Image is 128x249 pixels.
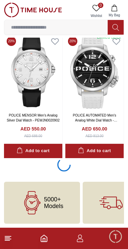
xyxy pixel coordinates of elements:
a: POLICE AUTOMATED Men's Analog White Dial Watch - PEWJD0021704 [73,114,117,127]
div: Add to cart [78,147,111,155]
img: POLICE MENSOR Men's Analog Silver Dial Watch - PEWJN0020902 [4,34,62,109]
div: AED 688.00 [24,133,42,138]
span: 0 [98,3,103,8]
h4: AED 550.00 [20,125,46,132]
span: Wishlist [88,13,105,18]
span: 20 % [68,37,77,46]
div: AED 813.00 [86,133,104,138]
span: 20 % [7,37,16,46]
a: 0Wishlist [88,3,105,20]
img: POLICE AUTOMATED Men's Analog White Dial Watch - PEWJD0021704 [65,34,124,109]
div: Chat Widget [108,229,123,244]
a: Home [40,234,48,242]
button: My Bag [105,3,124,20]
button: Add to cart [65,144,124,158]
h4: AED 650.00 [82,125,107,132]
span: 5000+ Models [44,196,63,209]
img: ... [4,3,62,17]
a: POLICE MENSOR Men's Analog Silver Dial Watch - PEWJN0020902 [7,114,60,122]
div: Add to cart [17,147,49,155]
button: Add to cart [4,144,62,158]
span: My Bag [106,13,123,18]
